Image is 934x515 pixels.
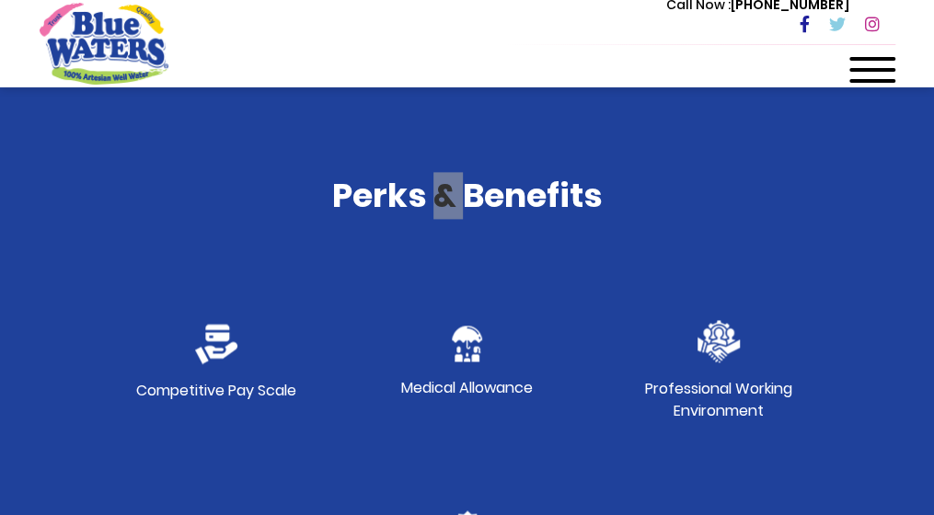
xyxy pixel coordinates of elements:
img: team.png [698,320,740,362]
p: Medical Allowance [401,377,533,399]
a: store logo [40,3,168,84]
img: credit-card.png [195,324,237,364]
h4: Perks & Benefits [40,176,895,215]
p: Professional Working Environment [645,378,792,422]
p: Competitive Pay Scale [136,380,296,402]
img: protect.png [452,326,482,361]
